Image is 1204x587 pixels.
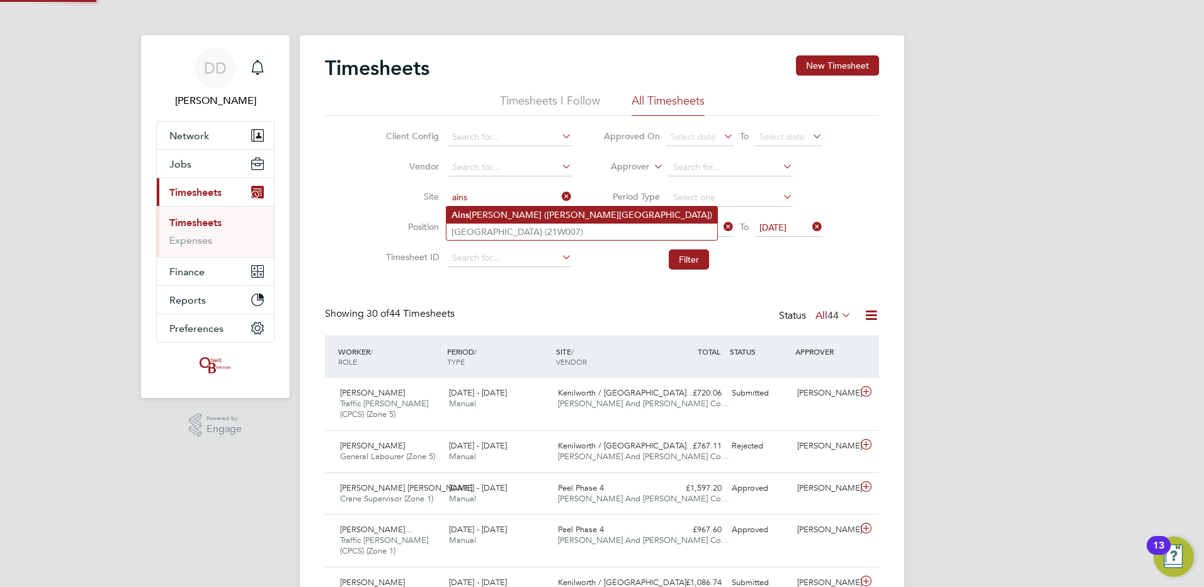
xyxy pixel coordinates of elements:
[661,436,727,457] div: £767.11
[382,221,439,232] label: Position
[669,189,793,207] input: Select one
[792,383,858,404] div: [PERSON_NAME]
[558,440,695,451] span: Kenilworth / [GEOGRAPHIC_DATA]…
[382,130,439,142] label: Client Config
[207,424,242,435] span: Engage
[382,251,439,263] label: Timesheet ID
[169,158,191,170] span: Jobs
[340,493,433,504] span: Crane Supervisor (Zone 1)
[796,55,879,76] button: New Timesheet
[669,159,793,176] input: Search for...
[338,356,357,367] span: ROLE
[727,340,792,363] div: STATUS
[335,340,444,373] div: WORKER
[558,535,729,545] span: [PERSON_NAME] And [PERSON_NAME] Co…
[449,482,507,493] span: [DATE] - [DATE]
[169,217,222,229] a: Timesheets
[156,355,275,375] a: Go to home page
[169,322,224,334] span: Preferences
[169,130,209,142] span: Network
[366,307,455,320] span: 44 Timesheets
[207,413,242,424] span: Powered by
[449,524,507,535] span: [DATE] - [DATE]
[382,191,439,202] label: Site
[156,48,275,108] a: DD[PERSON_NAME]
[558,493,729,504] span: [PERSON_NAME] And [PERSON_NAME] Co…
[340,535,428,556] span: Traffic [PERSON_NAME] (CPCS) (Zone 1)
[558,387,695,398] span: Kenilworth / [GEOGRAPHIC_DATA]…
[571,346,574,356] span: /
[815,309,851,322] label: All
[444,340,553,373] div: PERIOD
[157,122,274,149] button: Network
[157,206,274,257] div: Timesheets
[325,55,429,81] h2: Timesheets
[661,383,727,404] div: £720.06
[340,482,472,493] span: [PERSON_NAME] [PERSON_NAME]
[156,93,275,108] span: Dalia Dimitrova
[727,520,792,540] div: Approved
[189,413,242,437] a: Powered byEngage
[474,346,477,356] span: /
[558,482,604,493] span: Peel Phase 4
[340,440,405,451] span: [PERSON_NAME]
[449,387,507,398] span: [DATE] - [DATE]
[558,524,604,535] span: Peel Phase 4
[727,478,792,499] div: Approved
[593,161,649,173] label: Approver
[449,398,476,409] span: Manual
[759,131,805,142] span: Select date
[449,535,476,545] span: Manual
[556,356,587,367] span: VENDOR
[827,309,839,322] span: 44
[446,224,717,240] li: [GEOGRAPHIC_DATA] (21W007)
[169,186,222,198] span: Timesheets
[449,451,476,462] span: Manual
[366,307,389,320] span: 30 of
[370,346,373,356] span: /
[340,451,435,462] span: General Labourer (Zone 5)
[169,234,212,246] a: Expenses
[698,346,720,356] span: TOTAL
[197,355,234,375] img: oneillandbrennan-logo-retina.png
[792,340,858,363] div: APPROVER
[727,436,792,457] div: Rejected
[603,191,660,202] label: Period Type
[661,478,727,499] div: £1,597.20
[449,440,507,451] span: [DATE] - [DATE]
[792,478,858,499] div: [PERSON_NAME]
[449,493,476,504] span: Manual
[448,159,572,176] input: Search for...
[340,398,428,419] span: Traffic [PERSON_NAME] (CPCS) (Zone 5)
[727,383,792,404] div: Submitted
[157,314,274,342] button: Preferences
[671,131,716,142] span: Select date
[204,60,227,76] span: DD
[669,249,709,270] button: Filter
[448,249,572,267] input: Search for...
[558,398,729,409] span: [PERSON_NAME] And [PERSON_NAME] Co…
[141,35,290,398] nav: Main navigation
[340,387,405,398] span: [PERSON_NAME]
[451,210,469,220] b: Ains
[792,520,858,540] div: [PERSON_NAME]
[169,266,205,278] span: Finance
[736,219,752,235] span: To
[500,93,600,116] li: Timesheets I Follow
[448,128,572,146] input: Search for...
[169,294,206,306] span: Reports
[553,340,662,373] div: SITE
[736,128,752,144] span: To
[792,436,858,457] div: [PERSON_NAME]
[340,524,413,535] span: [PERSON_NAME]…
[448,189,572,207] input: Search for...
[1153,545,1164,562] div: 13
[446,207,717,224] li: [PERSON_NAME] ([PERSON_NAME][GEOGRAPHIC_DATA])
[759,222,787,233] span: [DATE]
[632,93,705,116] li: All Timesheets
[1154,537,1194,577] button: Open Resource Center, 13 new notifications
[558,451,729,462] span: [PERSON_NAME] And [PERSON_NAME] Co…
[447,356,465,367] span: TYPE
[157,178,274,206] button: Timesheets
[157,150,274,178] button: Jobs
